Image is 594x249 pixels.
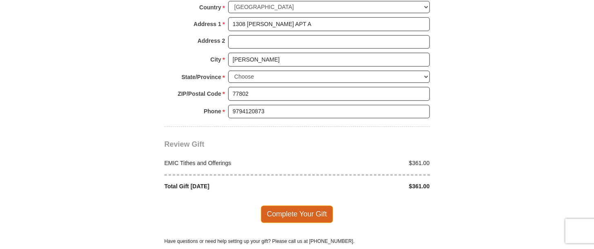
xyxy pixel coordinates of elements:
[261,205,333,223] span: Complete Your Gift
[297,159,434,167] div: $361.00
[160,159,297,167] div: EMIC Tithes and Offerings
[198,35,225,46] strong: Address 2
[199,2,221,13] strong: Country
[204,106,221,117] strong: Phone
[165,238,430,245] p: Have questions or need help setting up your gift? Please call us at [PHONE_NUMBER].
[178,88,221,99] strong: ZIP/Postal Code
[210,54,221,65] strong: City
[297,182,434,191] div: $361.00
[160,182,297,191] div: Total Gift [DATE]
[194,18,221,30] strong: Address 1
[165,140,205,148] span: Review Gift
[182,71,221,83] strong: State/Province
